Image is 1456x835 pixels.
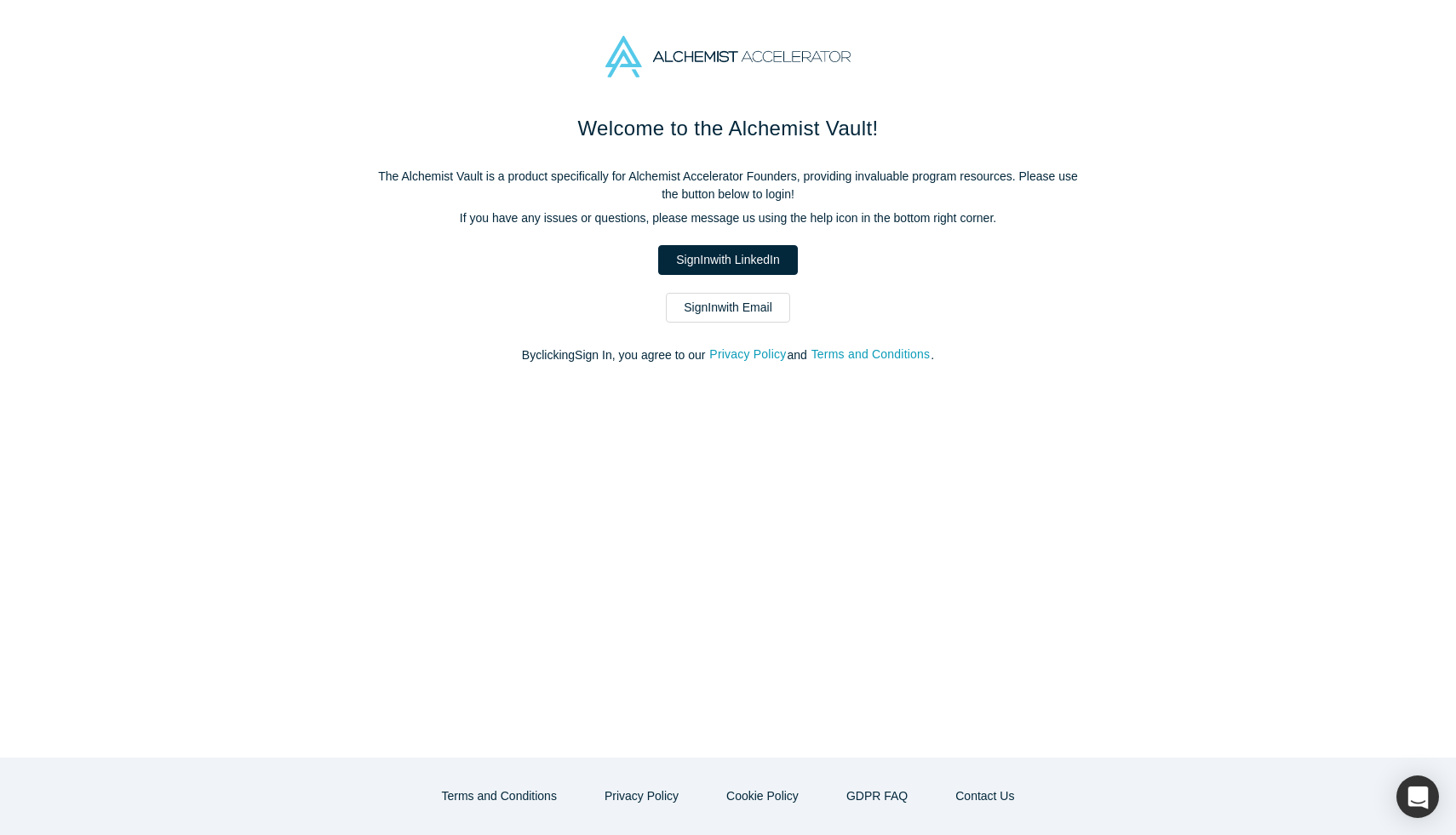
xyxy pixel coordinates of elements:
p: By clicking Sign In , you agree to our and . [370,346,1086,364]
a: SignInwith LinkedIn [658,245,797,275]
a: SignInwith Email [666,293,790,323]
a: GDPR FAQ [828,781,926,811]
button: Contact Us [937,781,1032,811]
button: Cookie Policy [708,781,817,811]
p: If you have any issues or questions, please message us using the help icon in the bottom right co... [370,209,1086,227]
button: Privacy Policy [708,345,787,364]
button: Privacy Policy [587,781,696,811]
button: Terms and Conditions [424,781,575,811]
h1: Welcome to the Alchemist Vault! [370,113,1086,144]
img: Alchemist Accelerator Logo [605,36,851,77]
p: The Alchemist Vault is a product specifically for Alchemist Accelerator Founders, providing inval... [370,168,1086,203]
button: Terms and Conditions [811,345,931,364]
